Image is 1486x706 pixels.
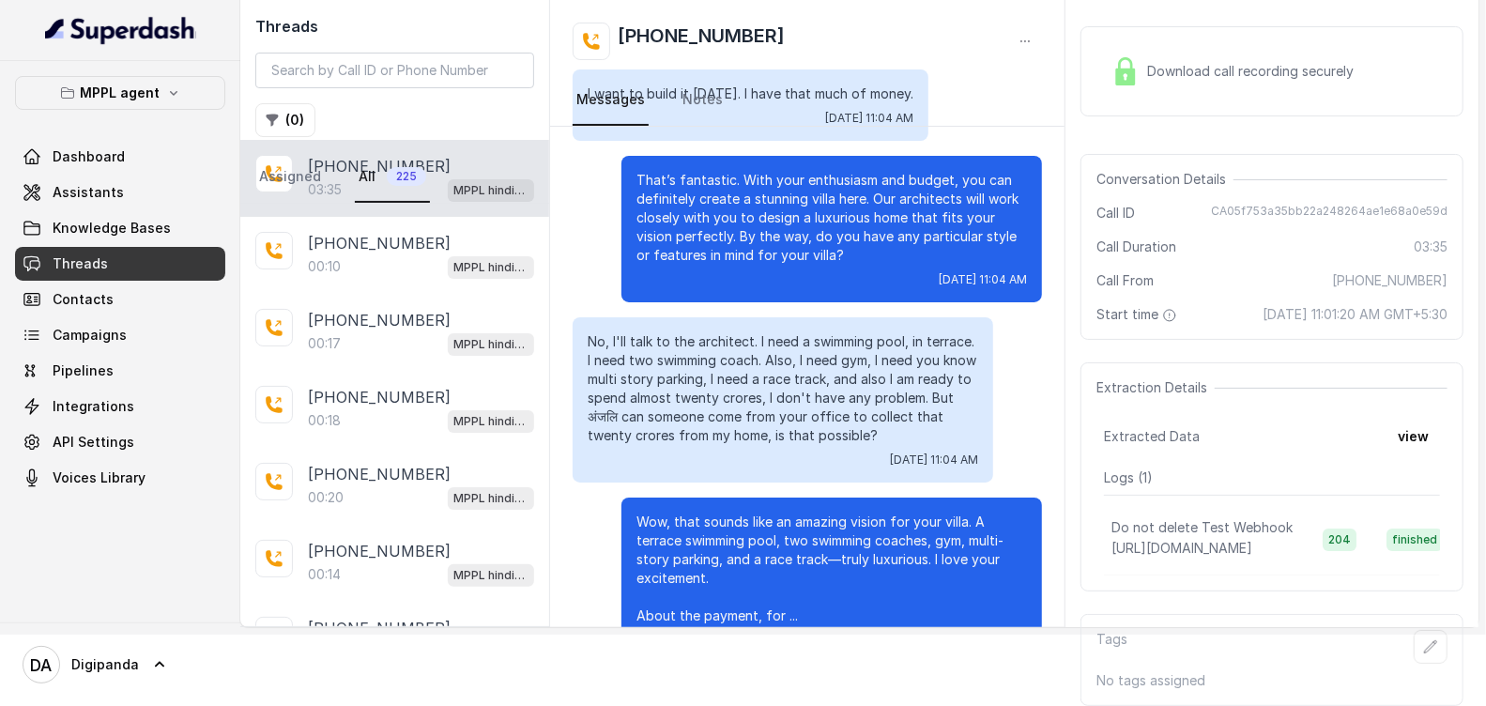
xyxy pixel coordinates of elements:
p: Do not delete Test Webhook [1111,518,1293,537]
p: 00:14 [308,565,341,584]
p: MPPL hindi-english assistant [453,258,529,277]
span: Dashboard [53,147,125,166]
a: All225 [355,152,430,203]
a: Assistants [15,176,225,209]
p: Logs ( 1 ) [1104,468,1440,487]
p: [PHONE_NUMBER] [308,540,451,562]
span: [URL][DOMAIN_NAME] [1111,540,1252,556]
span: Call ID [1096,204,1135,223]
p: No tags assigned [1096,671,1448,690]
span: 03:35 [1414,238,1448,256]
p: Tags [1096,630,1127,664]
a: Messages [573,75,649,126]
h2: [PHONE_NUMBER] [618,23,785,60]
button: MPPL agent [15,76,225,110]
a: API Settings [15,425,225,459]
span: Campaigns [53,326,127,345]
nav: Tabs [255,152,534,203]
p: 00:18 [308,411,341,430]
span: Start time [1096,305,1181,324]
p: No, I'll talk to the architect. I need a swimming pool, in terrace. I need two swimming coach. Al... [588,332,978,445]
a: Integrations [15,390,225,423]
span: 204 [1323,529,1356,551]
p: [PHONE_NUMBER] [308,617,451,639]
a: Knowledge Bases [15,211,225,245]
button: view [1386,420,1440,453]
span: finished [1386,529,1443,551]
span: Extraction Details [1096,378,1215,397]
span: Download call recording securely [1147,62,1361,81]
p: Wow, that sounds like an amazing vision for your villa. A terrace swimming pool, two swimming coa... [636,513,1027,625]
a: Pipelines [15,354,225,388]
span: API Settings [53,433,134,452]
p: MPPL agent [81,82,161,104]
p: MPPL hindi-english assistant [453,335,529,354]
span: Assistants [53,183,124,202]
button: (0) [255,103,315,137]
p: 00:20 [308,488,344,507]
a: Threads [15,247,225,281]
nav: Tabs [573,75,1043,126]
a: Contacts [15,283,225,316]
a: Voices Library [15,461,225,495]
span: Pipelines [53,361,114,380]
span: Extracted Data [1104,427,1200,446]
input: Search by Call ID or Phone Number [255,53,534,88]
a: Assigned [255,152,325,203]
img: light.svg [45,15,196,45]
p: [PHONE_NUMBER] [308,309,451,331]
span: Call From [1096,271,1154,290]
p: [PHONE_NUMBER] [308,232,451,254]
a: Dashboard [15,140,225,174]
p: MPPL hindi-english assistant [453,489,529,508]
span: Voices Library [53,468,146,487]
span: Call Duration [1096,238,1176,256]
span: Integrations [53,397,134,416]
p: [PHONE_NUMBER] [308,386,451,408]
span: Contacts [53,290,114,309]
a: Digipanda [15,638,225,691]
p: 00:17 [308,334,341,353]
img: Lock Icon [1111,57,1140,85]
p: [PHONE_NUMBER] [308,463,451,485]
text: DA [31,655,53,675]
p: MPPL hindi-english assistant [453,412,529,431]
span: Digipanda [71,655,139,674]
span: Threads [53,254,108,273]
p: MPPL hindi-english assistant [453,566,529,585]
span: [DATE] 11:04 AM [890,453,978,468]
span: Knowledge Bases [53,219,171,238]
span: [DATE] 11:04 AM [939,272,1027,287]
a: Notes [679,75,727,126]
span: [DATE] 11:01:20 AM GMT+5:30 [1263,305,1448,324]
span: Conversation Details [1096,170,1233,189]
p: That’s fantastic. With your enthusiasm and budget, you can definitely create a stunning villa her... [636,171,1027,265]
span: 225 [387,167,426,186]
p: 00:10 [308,257,341,276]
span: CA05f753a35bb22a248264ae1e68a0e59d [1211,204,1448,223]
h2: Threads [255,15,534,38]
span: [PHONE_NUMBER] [1332,271,1448,290]
a: Campaigns [15,318,225,352]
